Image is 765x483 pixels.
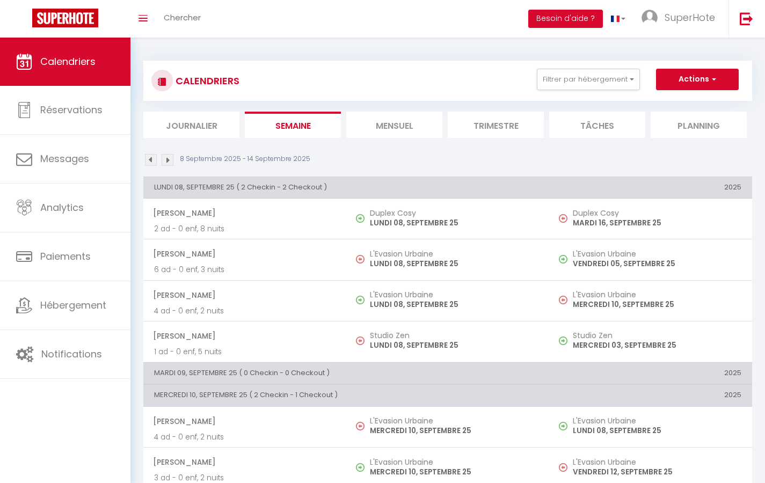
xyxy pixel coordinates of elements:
img: NO IMAGE [559,463,567,472]
p: VENDREDI 12, SEPTEMBRE 25 [573,466,741,478]
h5: Studio Zen [573,331,741,340]
img: NO IMAGE [356,255,365,264]
img: NO IMAGE [356,336,365,345]
p: 4 ad - 0 enf, 2 nuits [154,305,336,317]
th: MERCREDI 10, SEPTEMBRE 25 ( 2 Checkin - 1 Checkout ) [143,385,549,406]
p: MERCREDI 10, SEPTEMBRE 25 [370,466,538,478]
li: Journalier [143,112,239,138]
span: Hébergement [40,298,106,312]
h5: L'Evasion Urbaine [370,250,538,258]
h5: L'Evasion Urbaine [370,416,538,425]
span: Messages [40,152,89,165]
span: [PERSON_NAME] [153,326,336,346]
p: 6 ad - 0 enf, 3 nuits [154,264,336,275]
p: 1 ad - 0 enf, 5 nuits [154,346,336,357]
li: Trimestre [448,112,544,138]
th: 2025 [549,385,752,406]
img: NO IMAGE [356,422,365,430]
h5: L'Evasion Urbaine [573,250,741,258]
p: MERCREDI 10, SEPTEMBRE 25 [370,425,538,436]
span: Chercher [164,12,201,23]
p: LUNDI 08, SEPTEMBRE 25 [370,258,538,269]
th: 2025 [549,362,752,384]
span: Notifications [41,347,102,361]
button: Actions [656,69,739,90]
p: LUNDI 08, SEPTEMBRE 25 [370,340,538,351]
p: LUNDI 08, SEPTEMBRE 25 [573,425,741,436]
h5: L'Evasion Urbaine [370,458,538,466]
h5: L'Evasion Urbaine [370,290,538,299]
h5: Duplex Cosy [370,209,538,217]
p: 8 Septembre 2025 - 14 Septembre 2025 [180,154,310,164]
p: MERCREDI 10, SEPTEMBRE 25 [573,299,741,310]
h3: CALENDRIERS [173,69,239,93]
h5: L'Evasion Urbaine [573,458,741,466]
span: SuperHote [665,11,715,24]
p: LUNDI 08, SEPTEMBRE 25 [370,299,538,310]
span: Calendriers [40,55,96,68]
span: [PERSON_NAME] [153,452,336,472]
span: [PERSON_NAME] [153,411,336,431]
img: NO IMAGE [559,214,567,223]
p: MARDI 16, SEPTEMBRE 25 [573,217,741,229]
h5: L'Evasion Urbaine [573,290,741,299]
span: Paiements [40,250,91,263]
h5: Studio Zen [370,331,538,340]
img: NO IMAGE [559,255,567,264]
span: Réservations [40,103,103,116]
li: Planning [651,112,747,138]
h5: L'Evasion Urbaine [573,416,741,425]
p: LUNDI 08, SEPTEMBRE 25 [370,217,538,229]
p: 2 ad - 0 enf, 8 nuits [154,223,336,235]
h5: Duplex Cosy [573,209,741,217]
span: Analytics [40,201,84,214]
th: 2025 [549,177,752,198]
p: MERCREDI 03, SEPTEMBRE 25 [573,340,741,351]
img: NO IMAGE [559,336,567,345]
span: [PERSON_NAME] [153,203,336,223]
p: 4 ad - 0 enf, 2 nuits [154,431,336,443]
img: NO IMAGE [559,422,567,430]
p: VENDREDI 05, SEPTEMBRE 25 [573,258,741,269]
th: LUNDI 08, SEPTEMBRE 25 ( 2 Checkin - 2 Checkout ) [143,177,549,198]
button: Besoin d'aide ? [528,10,603,28]
img: Super Booking [32,9,98,27]
button: Filtrer par hébergement [537,69,640,90]
th: MARDI 09, SEPTEMBRE 25 ( 0 Checkin - 0 Checkout ) [143,362,549,384]
img: logout [740,12,753,25]
img: ... [642,10,658,26]
li: Semaine [245,112,341,138]
span: [PERSON_NAME] [153,244,336,264]
button: Ouvrir le widget de chat LiveChat [9,4,41,36]
li: Mensuel [346,112,442,138]
span: [PERSON_NAME] [153,285,336,305]
li: Tâches [549,112,645,138]
img: NO IMAGE [559,296,567,304]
